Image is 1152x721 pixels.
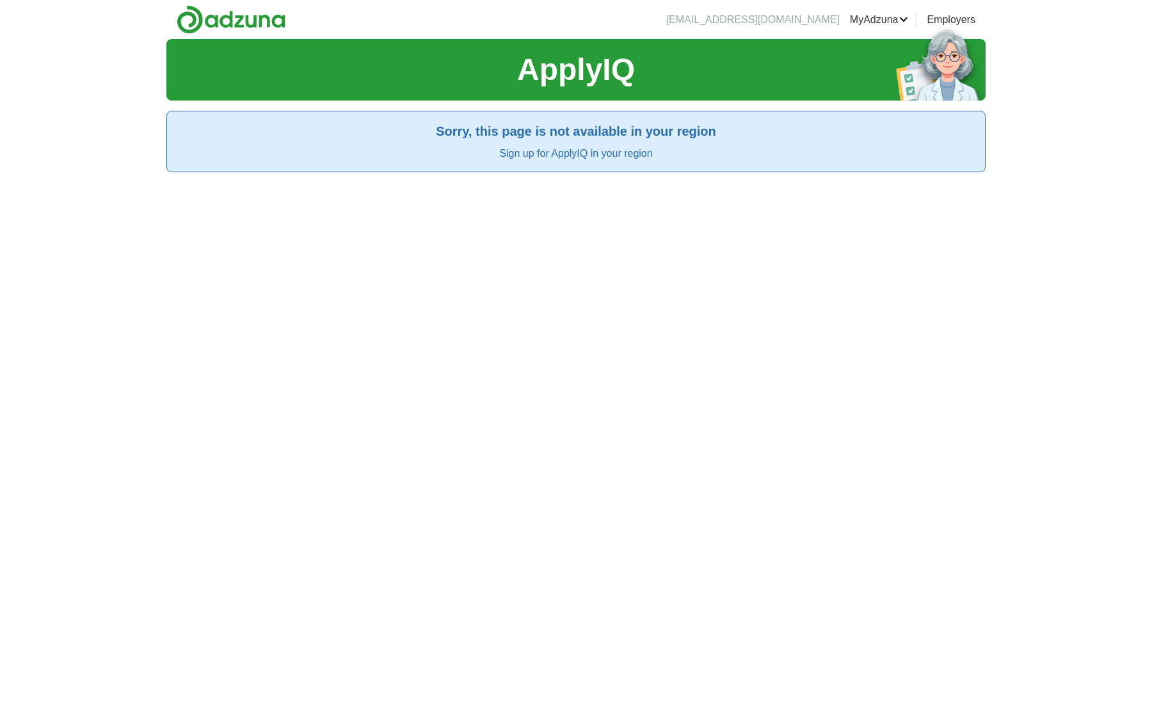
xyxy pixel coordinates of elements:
img: Adzuna logo [177,5,285,34]
li: [EMAIL_ADDRESS][DOMAIN_NAME] [666,12,840,28]
h2: Sorry, this page is not available in your region [177,122,975,141]
a: Sign up for ApplyIQ in your region [499,148,652,159]
a: MyAdzuna [850,12,909,28]
a: Employers [927,12,975,28]
h1: ApplyIQ [517,47,635,93]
